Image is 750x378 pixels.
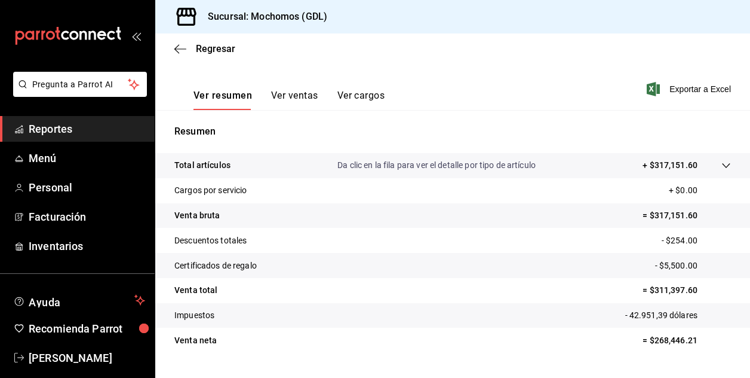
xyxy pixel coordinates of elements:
[131,31,141,41] button: open_drawer_menu
[29,293,130,307] span: Ayuda
[196,43,235,54] span: Regresar
[174,234,247,247] p: Descuentos totales
[643,334,731,347] p: = $268,446.21
[193,90,385,110] div: Pestañas de navegación
[29,152,57,164] font: Menú
[174,334,217,347] p: Venta neta
[29,181,72,194] font: Personal
[643,209,731,222] p: = $317,151.60
[174,209,220,222] p: Venta bruta
[174,309,214,322] p: Impuestos
[32,78,128,91] span: Pregunta a Parrot AI
[337,90,385,110] button: Ver cargos
[271,90,318,110] button: Ver ventas
[669,84,731,94] font: Exportar a Excel
[174,184,247,197] p: Cargos por servicio
[193,90,252,102] font: Ver resumen
[625,309,731,322] p: - 42.951,39 dólares
[174,43,235,54] button: Regresar
[29,352,112,364] font: [PERSON_NAME]
[174,159,230,172] p: Total artículos
[29,240,83,252] font: Inventarios
[337,159,536,172] p: Da clic en la fila para ver el detalle por tipo de artículo
[29,211,86,223] font: Facturación
[13,72,147,97] button: Pregunta a Parrot AI
[649,82,731,96] button: Exportar a Excel
[669,184,731,197] p: + $0.00
[643,284,731,297] p: = $311,397.60
[174,284,217,297] p: Venta total
[655,260,731,272] p: - $5,500.00
[643,159,697,172] p: + $317,151.60
[8,87,147,99] a: Pregunta a Parrot AI
[198,10,327,24] h3: Sucursal: Mochomos (GDL)
[662,234,731,247] p: - $254.00
[29,123,72,135] font: Reportes
[29,322,122,335] font: Recomienda Parrot
[174,260,257,272] p: Certificados de regalo
[174,124,731,139] p: Resumen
